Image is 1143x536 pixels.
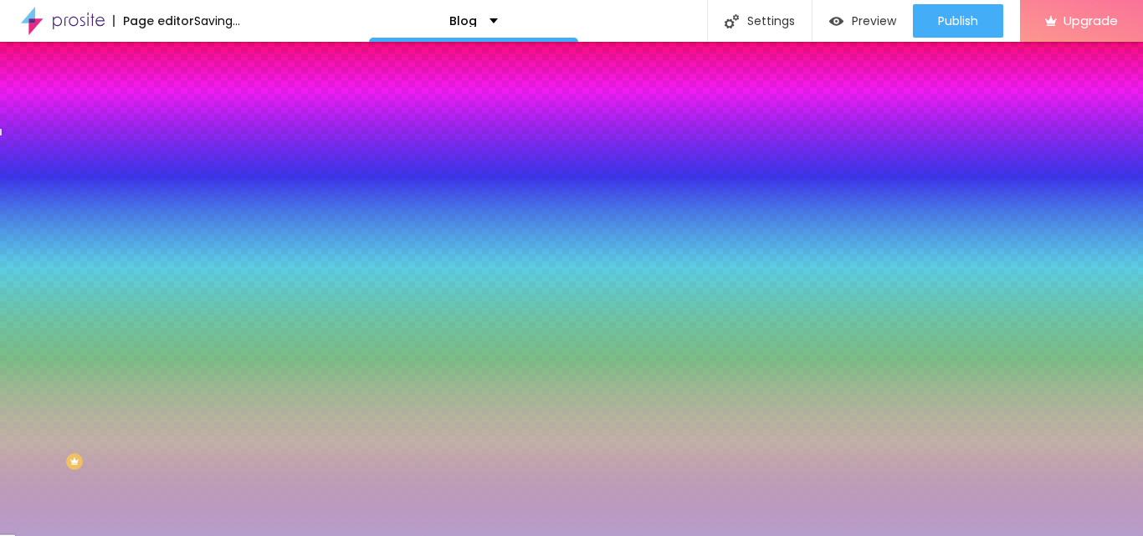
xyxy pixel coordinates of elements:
div: Saving... [194,15,240,27]
p: Blog [449,15,477,27]
span: Publish [938,14,978,28]
img: Icone [725,14,739,28]
button: Preview [812,4,913,38]
img: view-1.svg [829,14,843,28]
div: Page editor [113,15,194,27]
button: Publish [913,4,1003,38]
span: Preview [852,14,896,28]
span: Upgrade [1064,13,1118,28]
